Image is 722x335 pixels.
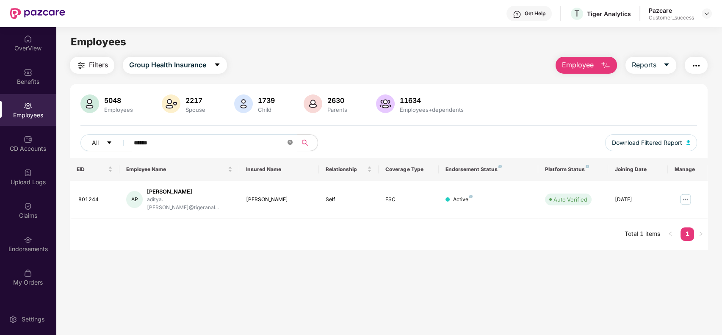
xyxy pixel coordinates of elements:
[686,140,691,145] img: svg+xml;base64,PHN2ZyB4bWxucz0iaHR0cDovL3d3dy53My5vcmcvMjAwMC9zdmciIHhtbG5zOnhsaW5rPSJodHRwOi8vd3...
[398,96,465,105] div: 11634
[698,231,703,236] span: right
[545,166,601,173] div: Platform Status
[664,227,677,241] button: left
[469,195,473,198] img: svg+xml;base64,PHN2ZyB4bWxucz0iaHR0cDovL3d3dy53My5vcmcvMjAwMC9zdmciIHdpZHRoPSI4IiBoZWlnaHQ9IjgiIH...
[608,158,668,181] th: Joining Date
[668,231,673,236] span: left
[24,269,32,277] img: svg+xml;base64,PHN2ZyBpZD0iTXlfT3JkZXJzIiBkYXRhLW5hbWU9Ik15IE9yZGVycyIgeG1sbnM9Imh0dHA6Ly93d3cudz...
[679,193,692,206] img: manageButton
[123,57,227,74] button: Group Health Insurancecaret-down
[625,227,660,241] li: Total 1 items
[77,166,107,173] span: EID
[703,10,710,17] img: svg+xml;base64,PHN2ZyBpZD0iRHJvcGRvd24tMzJ4MzIiIHhtbG5zPSJodHRwOi8vd3d3LnczLm9yZy8yMDAwL3N2ZyIgd2...
[239,158,319,181] th: Insured Name
[326,106,349,113] div: Parents
[498,165,502,168] img: svg+xml;base64,PHN2ZyB4bWxucz0iaHR0cDovL3d3dy53My5vcmcvMjAwMC9zdmciIHdpZHRoPSI4IiBoZWlnaHQ9IjgiIH...
[102,106,135,113] div: Employees
[256,96,277,105] div: 1739
[385,196,432,204] div: ESC
[376,94,395,113] img: svg+xml;base64,PHN2ZyB4bWxucz0iaHR0cDovL3d3dy53My5vcmcvMjAwMC9zdmciIHhtbG5zOnhsaW5rPSJodHRwOi8vd3...
[147,188,232,196] div: [PERSON_NAME]
[649,6,694,14] div: Pazcare
[632,60,656,70] span: Reports
[649,14,694,21] div: Customer_success
[80,94,99,113] img: svg+xml;base64,PHN2ZyB4bWxucz0iaHR0cDovL3d3dy53My5vcmcvMjAwMC9zdmciIHhtbG5zOnhsaW5rPSJodHRwOi8vd3...
[587,10,631,18] div: Tiger Analytics
[600,61,611,71] img: svg+xml;base64,PHN2ZyB4bWxucz0iaHR0cDovL3d3dy53My5vcmcvMjAwMC9zdmciIHhtbG5zOnhsaW5rPSJodHRwOi8vd3...
[102,96,135,105] div: 5048
[562,60,594,70] span: Employee
[70,57,114,74] button: Filters
[668,158,708,181] th: Manage
[681,227,694,241] li: 1
[297,134,318,151] button: search
[19,315,47,324] div: Settings
[147,196,232,212] div: aditya.[PERSON_NAME]@tigeranal...
[214,61,221,69] span: caret-down
[184,96,207,105] div: 2217
[326,166,365,173] span: Relationship
[288,140,293,145] span: close-circle
[445,166,531,173] div: Endorsement Status
[246,196,312,204] div: [PERSON_NAME]
[326,96,349,105] div: 2630
[513,10,521,19] img: svg+xml;base64,PHN2ZyBpZD0iSGVscC0zMngzMiIgeG1sbnM9Imh0dHA6Ly93d3cudzMub3JnLzIwMDAvc3ZnIiB3aWR0aD...
[9,315,17,324] img: svg+xml;base64,PHN2ZyBpZD0iU2V0dGluZy0yMHgyMCIgeG1sbnM9Imh0dHA6Ly93d3cudzMub3JnLzIwMDAvc3ZnIiB3aW...
[453,196,473,204] div: Active
[126,166,226,173] span: Employee Name
[76,61,86,71] img: svg+xml;base64,PHN2ZyB4bWxucz0iaHR0cDovL3d3dy53My5vcmcvMjAwMC9zdmciIHdpZHRoPSIyNCIgaGVpZ2h0PSIyNC...
[615,196,661,204] div: [DATE]
[297,139,313,146] span: search
[681,227,694,240] a: 1
[586,165,589,168] img: svg+xml;base64,PHN2ZyB4bWxucz0iaHR0cDovL3d3dy53My5vcmcvMjAwMC9zdmciIHdpZHRoPSI4IiBoZWlnaHQ9IjgiIH...
[24,68,32,77] img: svg+xml;base64,PHN2ZyBpZD0iQmVuZWZpdHMiIHhtbG5zPSJodHRwOi8vd3d3LnczLm9yZy8yMDAwL3N2ZyIgd2lkdGg9Ij...
[553,195,587,204] div: Auto Verified
[319,158,379,181] th: Relationship
[256,106,277,113] div: Child
[605,134,697,151] button: Download Filtered Report
[234,94,253,113] img: svg+xml;base64,PHN2ZyB4bWxucz0iaHR0cDovL3d3dy53My5vcmcvMjAwMC9zdmciIHhtbG5zOnhsaW5rPSJodHRwOi8vd3...
[663,61,670,69] span: caret-down
[574,8,580,19] span: T
[126,191,143,208] div: AP
[24,35,32,43] img: svg+xml;base64,PHN2ZyBpZD0iSG9tZSIgeG1sbnM9Imh0dHA6Ly93d3cudzMub3JnLzIwMDAvc3ZnIiB3aWR0aD0iMjAiIG...
[10,8,65,19] img: New Pazcare Logo
[106,140,112,147] span: caret-down
[24,169,32,177] img: svg+xml;base64,PHN2ZyBpZD0iVXBsb2FkX0xvZ3MiIGRhdGEtbmFtZT0iVXBsb2FkIExvZ3MiIHhtbG5zPSJodHRwOi8vd3...
[525,10,545,17] div: Get Help
[664,227,677,241] li: Previous Page
[78,196,113,204] div: 801244
[379,158,438,181] th: Coverage Type
[119,158,239,181] th: Employee Name
[24,135,32,144] img: svg+xml;base64,PHN2ZyBpZD0iQ0RfQWNjb3VudHMiIGRhdGEtbmFtZT0iQ0QgQWNjb3VudHMiIHhtbG5zPSJodHRwOi8vd3...
[24,102,32,110] img: svg+xml;base64,PHN2ZyBpZD0iRW1wbG95ZWVzIiB4bWxucz0iaHR0cDovL3d3dy53My5vcmcvMjAwMC9zdmciIHdpZHRoPS...
[24,235,32,244] img: svg+xml;base64,PHN2ZyBpZD0iRW5kb3JzZW1lbnRzIiB4bWxucz0iaHR0cDovL3d3dy53My5vcmcvMjAwMC9zdmciIHdpZH...
[694,227,708,241] button: right
[80,134,132,151] button: Allcaret-down
[288,139,293,147] span: close-circle
[129,60,206,70] span: Group Health Insurance
[89,60,108,70] span: Filters
[625,57,676,74] button: Reportscaret-down
[71,36,126,48] span: Employees
[92,138,99,147] span: All
[24,302,32,311] img: svg+xml;base64,PHN2ZyBpZD0iVXBkYXRlZCIgeG1sbnM9Imh0dHA6Ly93d3cudzMub3JnLzIwMDAvc3ZnIiB3aWR0aD0iMj...
[326,196,372,204] div: Self
[612,138,682,147] span: Download Filtered Report
[691,61,701,71] img: svg+xml;base64,PHN2ZyB4bWxucz0iaHR0cDovL3d3dy53My5vcmcvMjAwMC9zdmciIHdpZHRoPSIyNCIgaGVpZ2h0PSIyNC...
[694,227,708,241] li: Next Page
[70,158,120,181] th: EID
[398,106,465,113] div: Employees+dependents
[304,94,322,113] img: svg+xml;base64,PHN2ZyB4bWxucz0iaHR0cDovL3d3dy53My5vcmcvMjAwMC9zdmciIHhtbG5zOnhsaW5rPSJodHRwOi8vd3...
[184,106,207,113] div: Spouse
[162,94,180,113] img: svg+xml;base64,PHN2ZyB4bWxucz0iaHR0cDovL3d3dy53My5vcmcvMjAwMC9zdmciIHhtbG5zOnhsaW5rPSJodHRwOi8vd3...
[24,202,32,210] img: svg+xml;base64,PHN2ZyBpZD0iQ2xhaW0iIHhtbG5zPSJodHRwOi8vd3d3LnczLm9yZy8yMDAwL3N2ZyIgd2lkdGg9IjIwIi...
[556,57,617,74] button: Employee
